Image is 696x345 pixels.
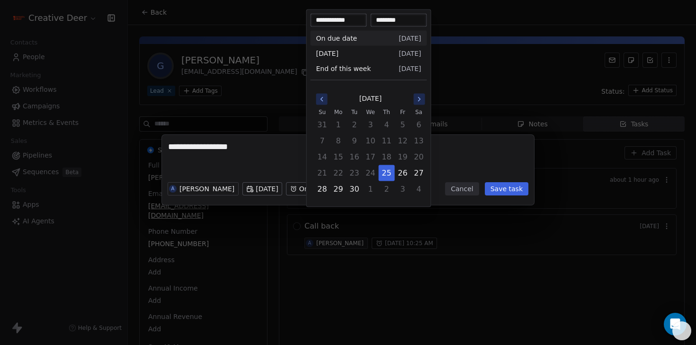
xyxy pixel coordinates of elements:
th: Sunday [314,107,330,117]
span: [DATE] [399,49,421,58]
button: Thursday, September 11th, 2025 [379,133,394,149]
button: Wednesday, September 17th, 2025 [363,150,378,165]
button: Saturday, September 13th, 2025 [411,133,427,149]
button: Thursday, September 18th, 2025 [379,150,394,165]
button: Saturday, September 20th, 2025 [411,150,427,165]
button: Monday, September 15th, 2025 [331,150,346,165]
button: Friday, October 3rd, 2025 [395,182,410,197]
th: Thursday [379,107,395,117]
button: Wednesday, September 24th, 2025 [363,166,378,181]
th: Tuesday [347,107,363,117]
th: Wednesday [363,107,379,117]
button: Sunday, September 7th, 2025 [315,133,330,149]
button: Thursday, September 4th, 2025 [379,117,394,133]
button: Tuesday, September 9th, 2025 [347,133,362,149]
button: Sunday, September 21st, 2025 [315,166,330,181]
th: Friday [395,107,411,117]
button: Sunday, September 14th, 2025 [315,150,330,165]
span: End of this week [316,64,371,73]
span: [DATE] [399,64,421,73]
button: Friday, September 19th, 2025 [395,150,410,165]
button: Go to the Next Month [414,94,425,105]
button: Tuesday, September 23rd, 2025 [347,166,362,181]
button: Monday, September 22nd, 2025 [331,166,346,181]
button: Tuesday, September 16th, 2025 [347,150,362,165]
button: Thursday, October 2nd, 2025 [379,182,394,197]
table: September 2025 [314,107,427,197]
button: Friday, September 12th, 2025 [395,133,410,149]
button: Sunday, September 28th, 2025 [315,182,330,197]
span: [DATE] [399,34,421,43]
button: Wednesday, September 10th, 2025 [363,133,378,149]
button: Monday, September 1st, 2025 [331,117,346,133]
button: Monday, September 8th, 2025 [331,133,346,149]
button: Sunday, August 31st, 2025 [315,117,330,133]
button: Tuesday, September 2nd, 2025 [347,117,362,133]
button: Monday, September 29th, 2025 [331,182,346,197]
span: On due date [316,34,357,43]
button: Tuesday, September 30th, 2025 [347,182,362,197]
span: [DATE] [316,49,339,58]
button: Saturday, October 4th, 2025 [411,182,427,197]
th: Monday [330,107,347,117]
button: Wednesday, September 3rd, 2025 [363,117,378,133]
button: Friday, September 5th, 2025 [395,117,410,133]
button: Saturday, September 27th, 2025 [411,166,427,181]
span: [DATE] [359,94,382,104]
button: Saturday, September 6th, 2025 [411,117,427,133]
button: Wednesday, October 1st, 2025 [363,182,378,197]
button: Today, Thursday, September 25th, 2025, selected [379,166,394,181]
button: Go to the Previous Month [316,94,328,105]
button: Friday, September 26th, 2025 [395,166,410,181]
th: Saturday [411,107,427,117]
